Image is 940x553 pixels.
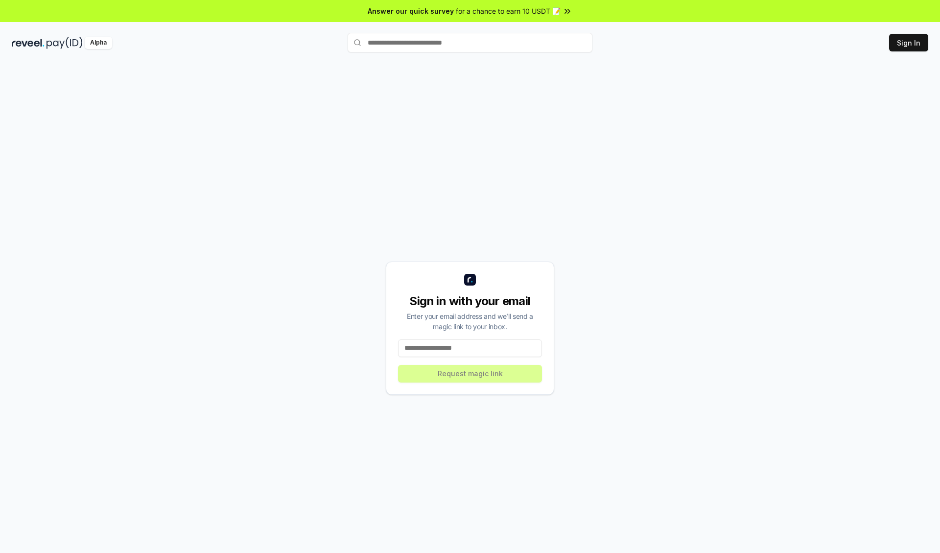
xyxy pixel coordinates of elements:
div: Alpha [85,37,112,49]
img: pay_id [47,37,83,49]
img: reveel_dark [12,37,45,49]
span: Answer our quick survey [368,6,454,16]
button: Sign In [889,34,928,51]
img: logo_small [464,274,476,286]
div: Enter your email address and we’ll send a magic link to your inbox. [398,311,542,332]
span: for a chance to earn 10 USDT 📝 [456,6,561,16]
div: Sign in with your email [398,293,542,309]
